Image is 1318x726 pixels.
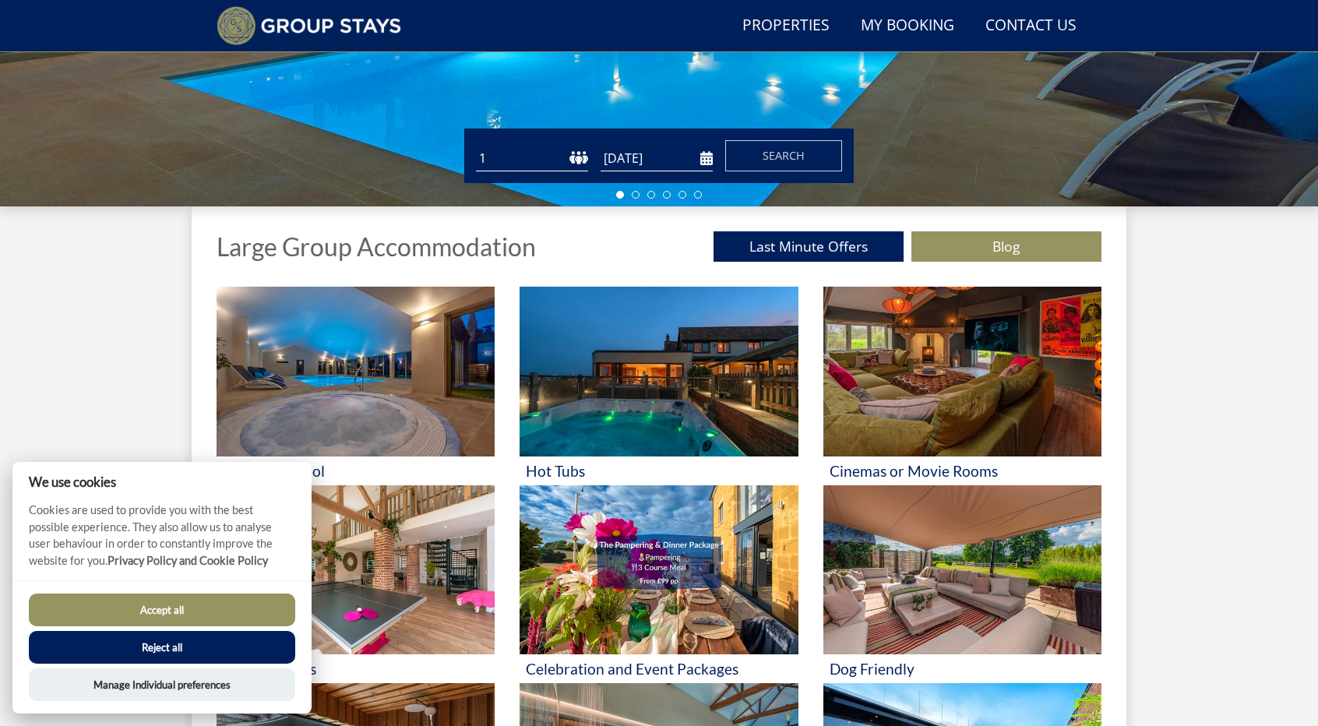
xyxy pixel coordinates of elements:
button: Accept all [29,594,295,626]
h3: Swimming Pool [223,463,488,479]
img: 'Cinemas or Movie Rooms' - Large Group Accommodation Holiday Ideas [823,287,1101,456]
h3: Celebration and Event Packages [526,661,791,677]
img: 'Hot Tubs' - Large Group Accommodation Holiday Ideas [520,287,798,456]
a: 'Celebration and Event Packages' - Large Group Accommodation Holiday Ideas Celebration and Event ... [520,485,798,684]
img: 'Swimming Pool' - Large Group Accommodation Holiday Ideas [217,287,495,456]
img: Group Stays [217,6,401,45]
a: 'Games Rooms' - Large Group Accommodation Holiday Ideas Games Rooms [217,485,495,684]
input: Arrival Date [601,146,713,171]
button: Reject all [29,631,295,664]
h1: Large Group Accommodation [217,233,536,260]
a: Blog [911,231,1101,262]
img: 'Dog Friendly' - Large Group Accommodation Holiday Ideas [823,485,1101,655]
p: Cookies are used to provide you with the best possible experience. They also allow us to analyse ... [12,502,312,580]
h3: Cinemas or Movie Rooms [830,463,1095,479]
button: Search [725,140,842,171]
a: My Booking [855,9,960,44]
h3: Games Rooms [223,661,488,677]
a: 'Cinemas or Movie Rooms' - Large Group Accommodation Holiday Ideas Cinemas or Movie Rooms [823,287,1101,485]
img: 'Games Rooms' - Large Group Accommodation Holiday Ideas [217,485,495,655]
a: 'Hot Tubs' - Large Group Accommodation Holiday Ideas Hot Tubs [520,287,798,485]
h2: We use cookies [12,474,312,489]
button: Manage Individual preferences [29,668,295,701]
a: Privacy Policy and Cookie Policy [107,554,268,567]
img: 'Celebration and Event Packages' - Large Group Accommodation Holiday Ideas [520,485,798,655]
a: Properties [736,9,836,44]
a: 'Swimming Pool' - Large Group Accommodation Holiday Ideas Swimming Pool [217,287,495,485]
h3: Dog Friendly [830,661,1095,677]
span: Search [763,148,805,163]
a: 'Dog Friendly' - Large Group Accommodation Holiday Ideas Dog Friendly [823,485,1101,684]
a: Contact Us [979,9,1083,44]
a: Last Minute Offers [714,231,904,262]
h3: Hot Tubs [526,463,791,479]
